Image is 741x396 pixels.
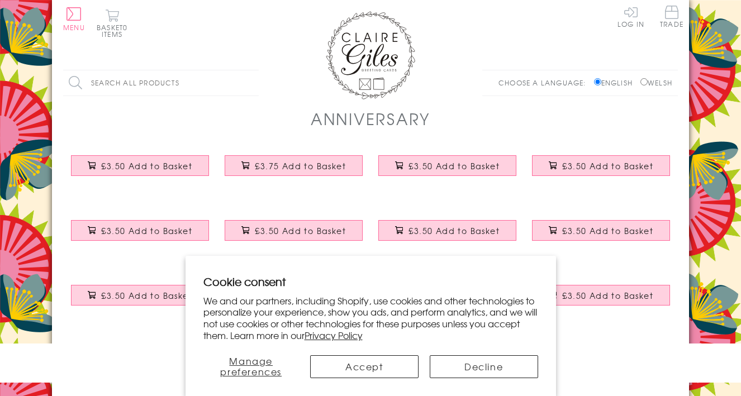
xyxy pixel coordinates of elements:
[617,6,644,27] a: Log In
[430,355,538,378] button: Decline
[532,285,671,306] button: £3.50 Add to Basket
[63,276,217,325] a: Wedding Anniversary Card, son and daughter-in-law, fabric butterfly embellished £3.50 Add to Basket
[255,160,346,171] span: £3.75 Add to Basket
[305,328,363,342] a: Privacy Policy
[524,147,678,195] a: Wedding Card, Heart, Beautiful Wife Anniversary £3.50 Add to Basket
[524,212,678,260] a: Wedding Anniversary Card, Daughter and Son-in-law, fabric butterfly Embellished £3.50 Add to Basket
[71,285,210,306] button: £3.50 Add to Basket
[562,290,653,301] span: £3.50 Add to Basket
[220,354,282,378] span: Manage preferences
[594,78,601,85] input: English
[97,9,127,37] button: Basket0 items
[63,7,85,31] button: Menu
[640,78,648,85] input: Welsh
[63,147,217,195] a: Wedding Card, Mr & Mrs Awesome, blue block letters, with gold foil £3.50 Add to Basket
[217,212,370,260] a: Husband Wedding Anniversary Card, Blue Heart, Embellished with a padded star £3.50 Add to Basket
[660,6,683,27] span: Trade
[248,70,259,96] input: Search
[562,160,653,171] span: £3.50 Add to Basket
[498,78,592,88] p: Choose a language:
[102,22,127,39] span: 0 items
[71,155,210,176] button: £3.50 Add to Basket
[101,290,192,301] span: £3.50 Add to Basket
[370,212,524,260] a: Wedding Card, Flowers, Mum and Step Dad Happy Anniversary £3.50 Add to Basket
[101,160,192,171] span: £3.50 Add to Basket
[532,155,671,176] button: £3.50 Add to Basket
[524,276,678,325] a: 10th Wedding Anniversary Card, Congratulations, fabric butterfly Embellished £3.50 Add to Basket
[203,274,538,289] h2: Cookie consent
[660,6,683,30] a: Trade
[640,78,672,88] label: Welsh
[225,220,363,241] button: £3.50 Add to Basket
[203,295,538,341] p: We and our partners, including Shopify, use cookies and other technologies to personalize your ex...
[203,355,300,378] button: Manage preferences
[594,78,638,88] label: English
[562,225,653,236] span: £3.50 Add to Basket
[311,107,430,130] h1: Anniversary
[71,220,210,241] button: £3.50 Add to Basket
[408,160,500,171] span: £3.50 Add to Basket
[378,155,517,176] button: £3.50 Add to Basket
[63,70,259,96] input: Search all products
[378,220,517,241] button: £3.50 Add to Basket
[408,225,500,236] span: £3.50 Add to Basket
[217,147,370,195] a: Wedding Card, Flower Circle, Happy Anniversary, Embellished with pompoms £3.75 Add to Basket
[326,11,415,99] img: Claire Giles Greetings Cards
[101,225,192,236] span: £3.50 Add to Basket
[63,341,217,389] a: Wedding Card, Flowers, Silver Wedding Anniversary £3.50 Add to Basket
[524,341,678,389] a: Wedding Card, Gold Heart, Congratulations on your pearl Anniversary £3.50 Add to Basket
[310,355,419,378] button: Accept
[63,212,217,260] a: Wife Wedding Anniverary Card, Pink Heart, fabric butterfly Embellished £3.50 Add to Basket
[63,22,85,32] span: Menu
[255,225,346,236] span: £3.50 Add to Basket
[532,220,671,241] button: £3.50 Add to Basket
[370,147,524,195] a: Wedding Card, Heart, Happy Anniversary, embellished with a fabric butterfly £3.50 Add to Basket
[225,155,363,176] button: £3.75 Add to Basket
